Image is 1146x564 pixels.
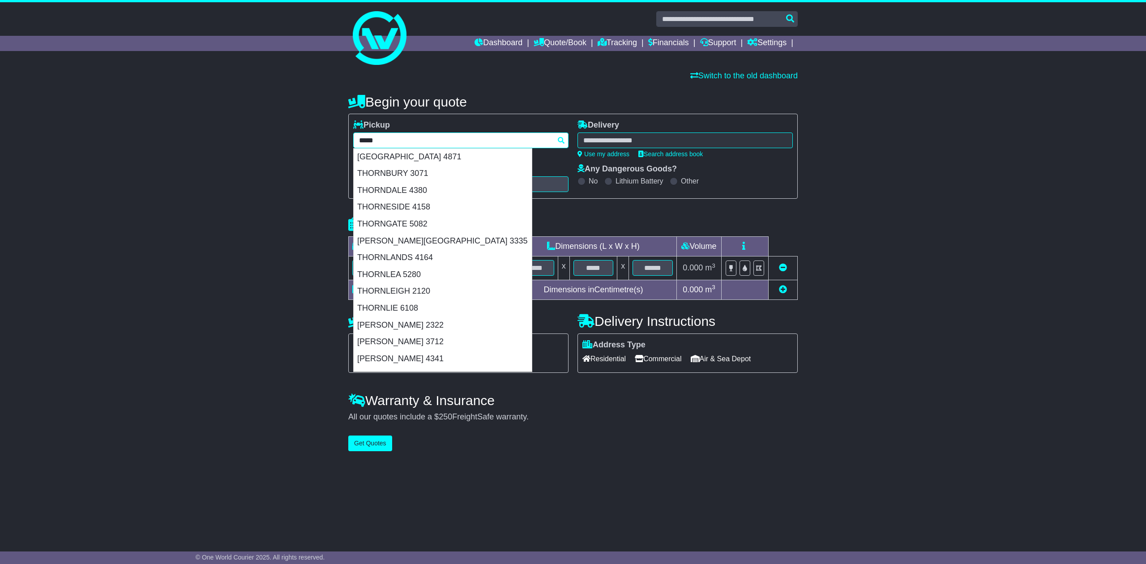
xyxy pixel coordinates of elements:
div: All our quotes include a $ FreightSafe warranty. [348,412,798,422]
label: Delivery [577,120,619,130]
label: Other [681,177,699,185]
sup: 3 [712,284,715,291]
span: Residential [582,352,626,366]
td: Dimensions in Centimetre(s) [510,280,676,299]
label: Pickup [353,120,390,130]
span: Air & Sea Depot [691,352,751,366]
td: Total [349,280,423,299]
a: Settings [747,36,787,51]
span: Commercial [635,352,681,366]
div: [PERSON_NAME][GEOGRAPHIC_DATA] 3335 [354,233,532,250]
span: m [705,285,715,294]
span: 250 [439,412,452,421]
div: THORNLEA 5280 [354,266,532,283]
h4: Begin your quote [348,94,798,109]
typeahead: Please provide city [353,132,569,148]
div: [PERSON_NAME] 4341 [354,350,532,367]
a: Dashboard [475,36,522,51]
label: Lithium Battery [616,177,663,185]
label: Address Type [582,340,646,350]
div: THORNLIE 6108 [354,300,532,317]
label: Any Dangerous Goods? [577,164,677,174]
div: [PERSON_NAME][GEOGRAPHIC_DATA] 4873 [354,367,532,384]
td: x [558,256,569,280]
span: 0.000 [683,263,703,272]
a: Search address book [638,150,703,158]
h4: Pickup Instructions [348,314,569,329]
td: x [617,256,629,280]
div: THORNLANDS 4164 [354,249,532,266]
td: Volume [676,237,721,256]
div: THORNGATE 5082 [354,216,532,233]
div: THORNLEIGH 2120 [354,283,532,300]
a: Tracking [598,36,637,51]
div: THORNESIDE 4158 [354,199,532,216]
label: No [589,177,598,185]
h4: Package details | [348,217,461,232]
td: Dimensions (L x W x H) [510,237,676,256]
a: Remove this item [779,263,787,272]
div: [PERSON_NAME] 3712 [354,333,532,350]
div: THORNDALE 4380 [354,182,532,199]
a: Use my address [577,150,629,158]
a: Switch to the old dashboard [690,71,798,80]
span: m [705,263,715,272]
a: Support [700,36,736,51]
div: [GEOGRAPHIC_DATA] 4871 [354,149,532,166]
span: 0.000 [683,285,703,294]
div: [PERSON_NAME] 2322 [354,317,532,334]
a: Financials [648,36,689,51]
h4: Delivery Instructions [577,314,798,329]
a: Quote/Book [534,36,586,51]
div: THORNBURY 3071 [354,165,532,182]
sup: 3 [712,262,715,269]
td: Type [349,237,423,256]
span: © One World Courier 2025. All rights reserved. [196,554,325,561]
a: Add new item [779,285,787,294]
h4: Warranty & Insurance [348,393,798,408]
button: Get Quotes [348,436,392,451]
